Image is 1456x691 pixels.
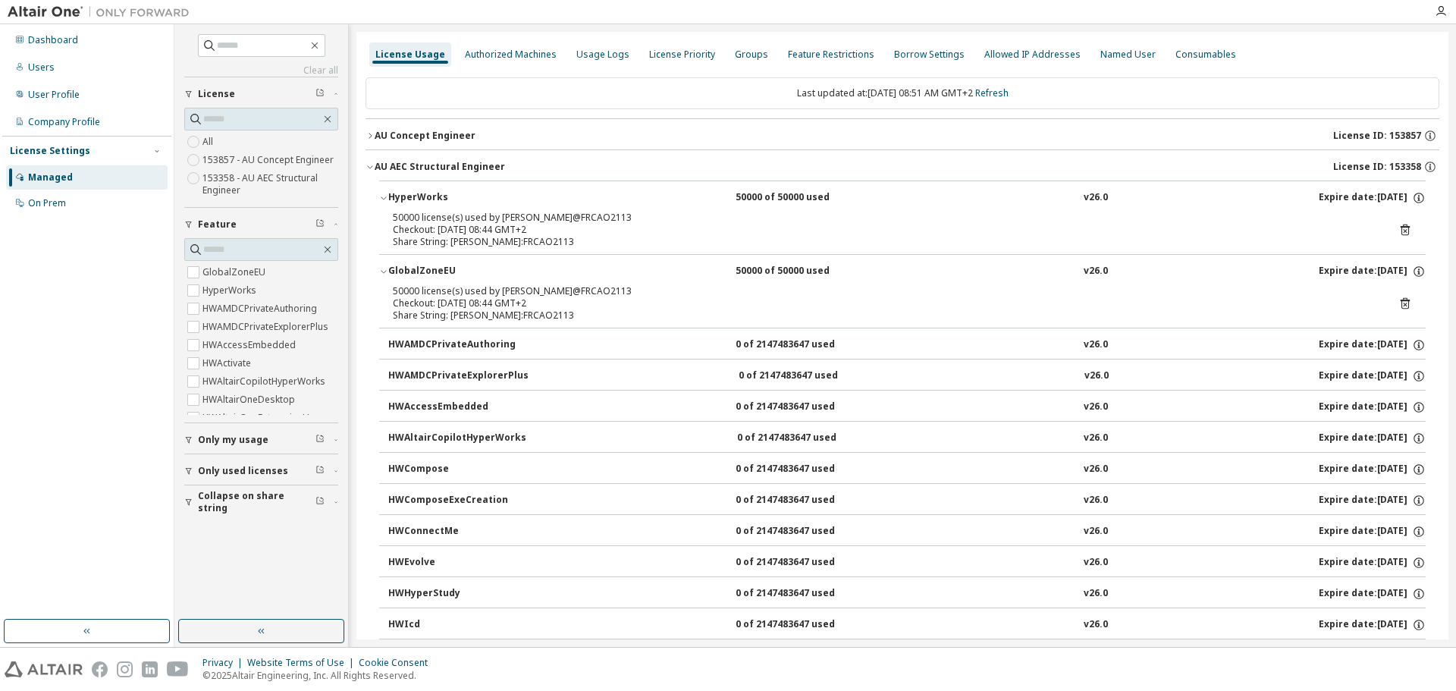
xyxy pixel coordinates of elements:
div: Dashboard [28,34,78,46]
div: Authorized Machines [465,49,557,61]
div: 0 of 2147483647 used [736,556,872,570]
div: Checkout: [DATE] 08:44 GMT+2 [393,297,1376,309]
label: HyperWorks [202,281,259,300]
span: Clear filter [315,465,325,477]
span: Clear filter [315,218,325,231]
div: Managed [28,171,73,184]
div: GlobalZoneEU [388,265,525,278]
button: HWAMDCPrivateExplorerPlus0 of 2147483647 usedv26.0Expire date:[DATE] [388,360,1426,393]
button: HWCompose0 of 2147483647 usedv26.0Expire date:[DATE] [388,453,1426,486]
label: All [202,133,216,151]
div: Expire date: [DATE] [1319,587,1426,601]
button: Only used licenses [184,454,338,488]
div: 0 of 2147483647 used [736,400,872,414]
div: 50000 license(s) used by [PERSON_NAME]@FRCAO2113 [393,212,1376,224]
div: 0 of 2147483647 used [736,494,872,507]
div: License Settings [10,145,90,157]
div: 0 of 2147483647 used [736,618,872,632]
span: Only used licenses [198,465,288,477]
div: Expire date: [DATE] [1319,494,1426,507]
span: License ID: 153358 [1333,161,1421,173]
button: HyperWorks50000 of 50000 usedv26.0Expire date:[DATE] [379,181,1426,215]
span: License ID: 153857 [1333,130,1421,142]
span: Clear filter [315,88,325,100]
button: AU Concept EngineerLicense ID: 153857 [366,119,1439,152]
div: v26.0 [1084,338,1108,352]
div: Groups [735,49,768,61]
img: linkedin.svg [142,661,158,677]
div: Named User [1100,49,1156,61]
label: HWAMDCPrivateExplorerPlus [202,318,331,336]
div: 0 of 2147483647 used [736,338,872,352]
div: License Usage [375,49,445,61]
div: Users [28,61,55,74]
div: HyperWorks [388,191,525,205]
div: License Priority [649,49,715,61]
div: Privacy [202,657,247,669]
div: Share String: [PERSON_NAME]:FRCAO2113 [393,236,1376,248]
div: v26.0 [1084,432,1108,445]
div: On Prem [28,197,66,209]
div: HWAMDCPrivateAuthoring [388,338,525,352]
div: HWAccessEmbedded [388,400,525,414]
div: 0 of 2147483647 used [737,432,874,445]
label: HWAltairCopilotHyperWorks [202,372,328,391]
div: v26.0 [1084,369,1109,383]
div: HWComposeExeCreation [388,494,525,507]
div: v26.0 [1084,556,1108,570]
div: Borrow Settings [894,49,965,61]
button: HWAltairCopilotHyperWorks0 of 2147483647 usedv26.0Expire date:[DATE] [388,422,1426,455]
div: v26.0 [1084,494,1108,507]
div: 0 of 2147483647 used [736,525,872,539]
button: HWHyperStudy0 of 2147483647 usedv26.0Expire date:[DATE] [388,577,1426,611]
button: HWAMDCPrivateAuthoring0 of 2147483647 usedv26.0Expire date:[DATE] [388,328,1426,362]
div: v26.0 [1084,400,1108,414]
button: HWAccessEmbedded0 of 2147483647 usedv26.0Expire date:[DATE] [388,391,1426,424]
div: User Profile [28,89,80,101]
img: instagram.svg [117,661,133,677]
button: HWComposeExeCreation0 of 2147483647 usedv26.0Expire date:[DATE] [388,484,1426,517]
button: GlobalZoneEU50000 of 50000 usedv26.0Expire date:[DATE] [379,255,1426,288]
span: Feature [198,218,237,231]
label: HWAltairOneDesktop [202,391,298,409]
div: Consumables [1175,49,1236,61]
div: Expire date: [DATE] [1319,618,1426,632]
div: 0 of 2147483647 used [736,463,872,476]
a: Clear all [184,64,338,77]
div: Expire date: [DATE] [1319,338,1426,352]
div: HWAMDCPrivateExplorerPlus [388,369,529,383]
button: HWEvolve0 of 2147483647 usedv26.0Expire date:[DATE] [388,546,1426,579]
button: Feature [184,208,338,241]
div: HWHyperStudy [388,587,525,601]
span: Collapse on share string [198,490,315,514]
img: Altair One [8,5,197,20]
label: HWActivate [202,354,254,372]
a: Refresh [975,86,1009,99]
label: 153358 - AU AEC Structural Engineer [202,169,338,199]
label: HWAccessEmbedded [202,336,299,354]
label: GlobalZoneEU [202,263,268,281]
div: AU AEC Structural Engineer [375,161,505,173]
div: Expire date: [DATE] [1319,265,1426,278]
div: Allowed IP Addresses [984,49,1081,61]
div: Expire date: [DATE] [1319,556,1426,570]
div: Company Profile [28,116,100,128]
div: Expire date: [DATE] [1319,369,1426,383]
div: Expire date: [DATE] [1319,400,1426,414]
div: Expire date: [DATE] [1319,432,1426,445]
div: Expire date: [DATE] [1319,191,1426,205]
div: 0 of 2147483647 used [736,587,872,601]
button: HWConnectMe0 of 2147483647 usedv26.0Expire date:[DATE] [388,515,1426,548]
div: Checkout: [DATE] 08:44 GMT+2 [393,224,1376,236]
img: youtube.svg [167,661,189,677]
div: Website Terms of Use [247,657,359,669]
button: Collapse on share string [184,485,338,519]
span: Only my usage [198,434,268,446]
span: Clear filter [315,496,325,508]
div: v26.0 [1084,191,1108,205]
div: v26.0 [1084,618,1108,632]
div: 50000 license(s) used by [PERSON_NAME]@FRCAO2113 [393,285,1376,297]
label: HWAMDCPrivateAuthoring [202,300,320,318]
div: Share String: [PERSON_NAME]:FRCAO2113 [393,309,1376,322]
div: 50000 of 50000 used [736,265,872,278]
